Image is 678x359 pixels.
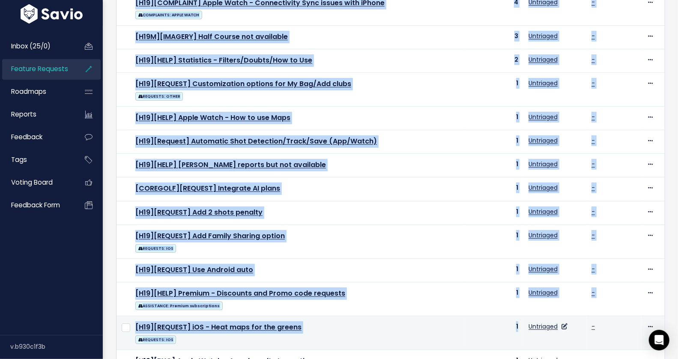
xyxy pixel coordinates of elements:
[2,59,71,79] a: Feature Requests
[464,282,523,316] td: 1
[135,136,377,146] a: [H19][Request] Automatic Shot Detection/Track/Save (App/Watch)
[135,160,326,170] a: [H19][HELP] [PERSON_NAME] reports but not available
[591,136,595,145] a: -
[11,64,68,73] span: Feature Requests
[11,132,42,141] span: Feedback
[135,90,183,101] a: REQUESTS: OTHER
[464,201,523,224] td: 1
[135,231,285,241] a: [H19][REQUEST] Add Family Sharing option
[135,9,202,20] a: COMPLAINTS: APPLE WATCH
[591,160,595,168] a: -
[11,87,46,96] span: Roadmaps
[18,4,85,24] img: logo-white.9d6f32f41409.svg
[135,335,176,344] span: REQUESTS: IOS
[10,335,103,358] div: v.b930c1f3b
[591,183,595,192] a: -
[591,55,595,64] a: -
[135,242,176,253] a: REQUESTS: IOS
[464,130,523,154] td: 1
[529,322,558,331] a: Untriaged
[135,92,183,101] span: REQUESTS: OTHER
[591,288,595,297] a: -
[464,258,523,282] td: 1
[464,177,523,201] td: 1
[529,160,558,168] a: Untriaged
[2,195,71,215] a: Feedback form
[529,265,558,273] a: Untriaged
[135,322,302,332] a: [H19][REQUEST] iOS - Heat maps for the greens
[464,72,523,106] td: 1
[2,82,71,102] a: Roadmaps
[2,36,71,56] a: Inbox (25/0)
[464,316,523,350] td: 1
[464,106,523,130] td: 1
[135,183,280,193] a: [COREGOLF][REQUEST] Integrate AI plans
[135,302,223,310] span: ASSISTANCE: Premium subscriptions
[529,79,558,87] a: Untriaged
[135,113,290,123] a: [H19][HELP] Apple Watch - How to use Maps
[529,32,558,40] a: Untriaged
[11,110,36,119] span: Reports
[135,265,253,275] a: [H19][REQUEST] Use Android auto
[2,127,71,147] a: Feedback
[464,224,523,258] td: 1
[591,265,595,273] a: -
[11,200,60,209] span: Feedback form
[11,42,51,51] span: Inbox (25/0)
[591,79,595,87] a: -
[591,113,595,121] a: -
[135,55,312,65] a: [H19][HELP] Statistics - Filters/Doubts/How to Use
[591,32,595,40] a: -
[2,150,71,170] a: Tags
[2,173,71,192] a: Voting Board
[135,207,263,217] a: [H19][REQUEST] Add 2 shots penalty
[529,113,558,121] a: Untriaged
[464,25,523,49] td: 3
[135,300,223,311] a: ASSISTANCE: Premium subscriptions
[135,11,202,19] span: COMPLAINTS: APPLE WATCH
[135,288,345,298] a: [H19][HELP] Premium - Discounts and Promo code requests
[529,183,558,192] a: Untriaged
[529,207,558,216] a: Untriaged
[529,55,558,64] a: Untriaged
[11,155,27,164] span: Tags
[529,288,558,297] a: Untriaged
[11,178,53,187] span: Voting Board
[591,322,595,331] a: -
[135,244,176,253] span: REQUESTS: IOS
[649,330,669,350] div: Open Intercom Messenger
[591,231,595,239] a: -
[135,32,288,42] a: [H19M][IMAGERY] Half Course not available
[464,154,523,177] td: 1
[135,334,176,344] a: REQUESTS: IOS
[591,207,595,216] a: -
[529,136,558,145] a: Untriaged
[529,231,558,239] a: Untriaged
[464,49,523,72] td: 2
[135,79,351,89] a: [H19][REQUEST] Customization options for My Bag/Add clubs
[2,105,71,124] a: Reports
